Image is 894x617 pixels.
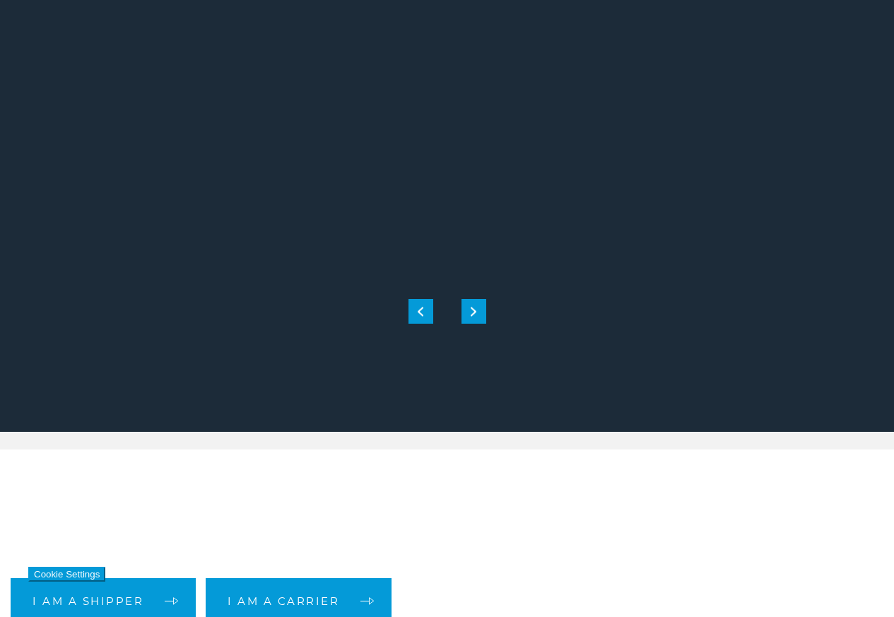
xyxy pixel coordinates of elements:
[228,596,339,606] span: I am a carrier
[33,596,143,606] span: I am a shipper
[418,307,423,316] img: previous slide
[28,567,105,582] button: Cookie Settings
[471,307,476,316] img: next slide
